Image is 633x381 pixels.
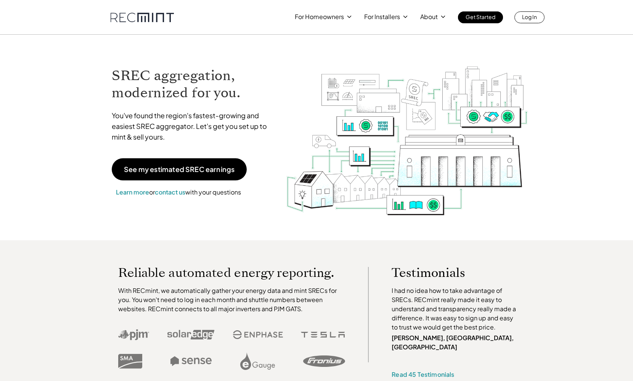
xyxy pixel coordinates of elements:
[514,11,545,23] a: Log In
[112,67,274,101] h1: SREC aggregation, modernized for you.
[392,370,454,378] a: Read 45 Testimonials
[392,333,520,352] p: [PERSON_NAME], [GEOGRAPHIC_DATA], [GEOGRAPHIC_DATA]
[112,158,247,180] a: See my estimated SREC earnings
[124,166,235,173] p: See my estimated SREC earnings
[155,188,185,196] a: contact us
[392,267,505,278] p: Testimonials
[112,187,245,197] p: or with your questions
[286,46,529,217] img: RECmint value cycle
[522,11,537,22] p: Log In
[466,11,495,22] p: Get Started
[295,11,344,22] p: For Homeowners
[364,11,400,22] p: For Installers
[118,286,345,313] p: With RECmint, we automatically gather your energy data and mint SRECs for you. You won't need to ...
[118,267,345,278] p: Reliable automated energy reporting.
[112,110,274,142] p: You've found the region's fastest-growing and easiest SREC aggregator. Let's get you set up to mi...
[116,188,149,196] a: Learn more
[420,11,438,22] p: About
[458,11,503,23] a: Get Started
[392,286,520,332] p: I had no idea how to take advantage of SRECs. RECmint really made it easy to understand and trans...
